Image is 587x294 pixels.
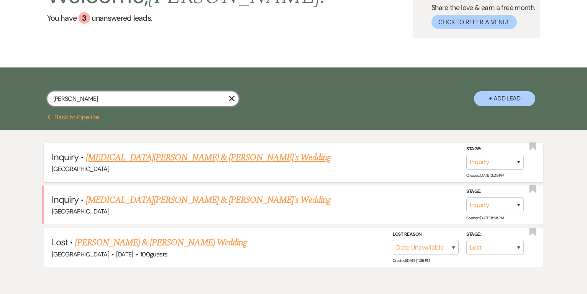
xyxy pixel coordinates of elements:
[86,151,331,164] a: [MEDICAL_DATA][PERSON_NAME] & [PERSON_NAME]'s Wedding
[116,250,133,258] span: [DATE]
[474,91,535,106] button: + Add Lead
[86,193,331,207] a: [MEDICAL_DATA][PERSON_NAME] & [PERSON_NAME]'s Wedding
[79,12,90,24] div: 3
[393,258,430,263] span: Created: [DATE] 11:39 PM
[140,250,167,258] span: 100 guests
[466,187,524,196] label: Stage:
[52,236,68,248] span: Lost
[52,165,109,173] span: [GEOGRAPHIC_DATA]
[52,151,79,163] span: Inquiry
[466,215,503,220] span: Created: [DATE] 8:58 PM
[47,12,326,24] a: You have 3 unanswered leads.
[52,194,79,205] span: Inquiry
[52,207,109,215] span: [GEOGRAPHIC_DATA]
[393,230,459,239] label: Lost Reason
[75,236,246,250] a: [PERSON_NAME] & [PERSON_NAME] Wedding
[431,15,517,29] button: Click to Refer a Venue
[466,230,524,239] label: Stage:
[52,250,109,258] span: [GEOGRAPHIC_DATA]
[47,91,239,106] input: Search by name, event date, email address or phone number
[466,173,504,178] span: Created: [DATE] 3:09 PM
[466,145,524,153] label: Stage:
[47,114,100,120] button: Back to Pipeline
